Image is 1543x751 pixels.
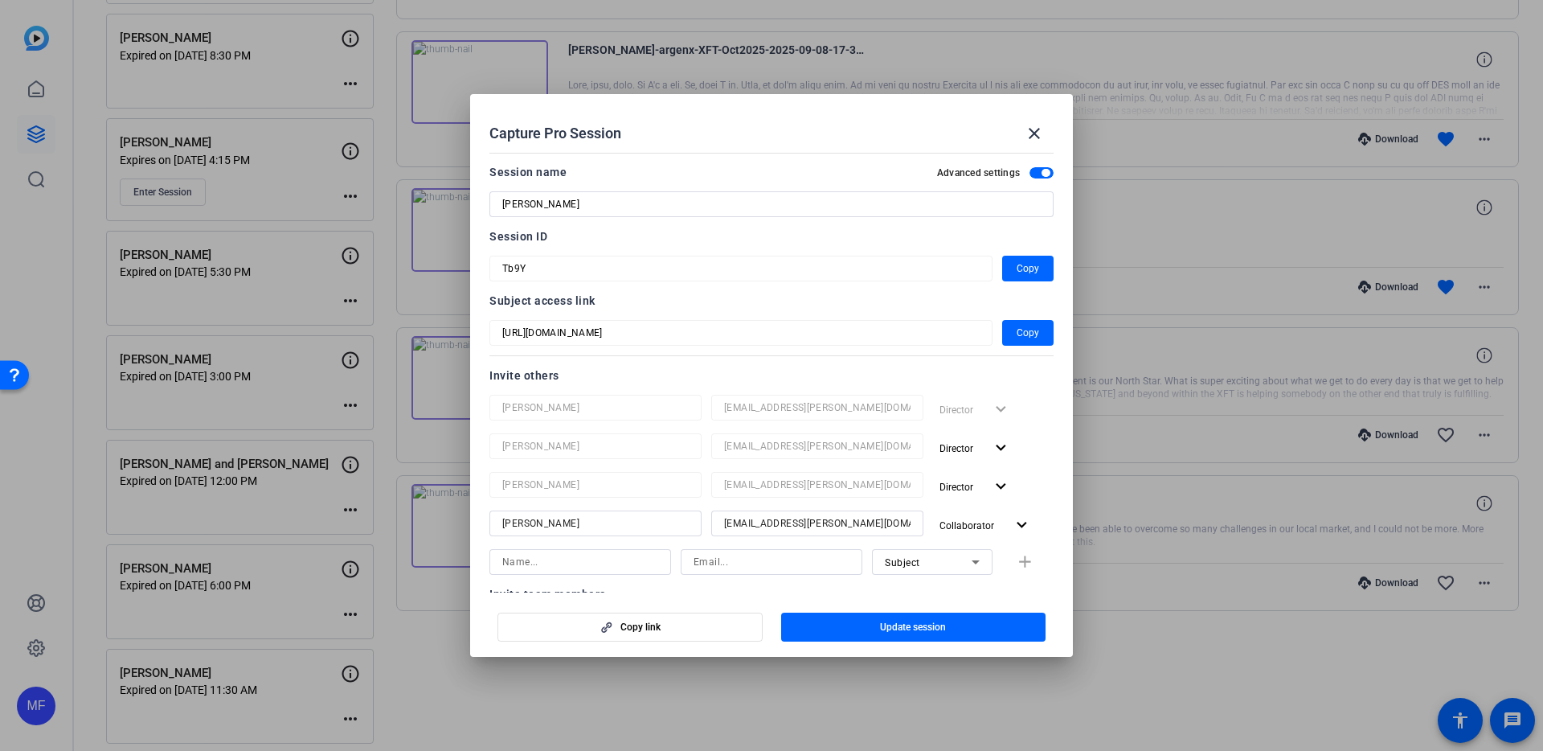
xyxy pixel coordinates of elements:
button: Update session [781,613,1046,642]
input: Session OTP [502,323,980,343]
span: Director [939,443,973,454]
input: Name... [502,552,658,572]
span: Copy [1017,259,1039,278]
input: Email... [724,437,911,456]
span: Update session [880,621,946,634]
button: Copy link [497,613,763,642]
button: Director [933,433,1017,462]
input: Email... [724,475,911,495]
button: Director [933,472,1017,501]
input: Name... [502,514,689,533]
input: Name... [502,437,689,456]
mat-icon: expand_more [991,438,1011,458]
input: Name... [502,475,689,495]
input: Email... [724,398,911,417]
span: Copy link [620,621,661,634]
span: Director [939,482,973,493]
span: Subject [885,557,920,568]
mat-icon: expand_more [1012,515,1032,536]
mat-icon: expand_more [991,477,1011,497]
span: Collaborator [939,520,994,531]
input: Session OTP [502,259,980,278]
mat-icon: close [1025,124,1044,143]
div: Session ID [489,227,1054,246]
button: Copy [1002,320,1054,346]
input: Email... [724,514,911,533]
span: Copy [1017,323,1039,343]
div: Subject access link [489,291,1054,310]
input: Email... [694,552,849,572]
button: Collaborator [933,511,1038,540]
div: Capture Pro Session [489,114,1054,153]
div: Invite others [489,366,1054,385]
div: Session name [489,162,567,182]
h2: Advanced settings [937,166,1020,179]
input: Name... [502,398,689,417]
input: Enter Session Name [502,195,1041,214]
button: Copy [1002,256,1054,281]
